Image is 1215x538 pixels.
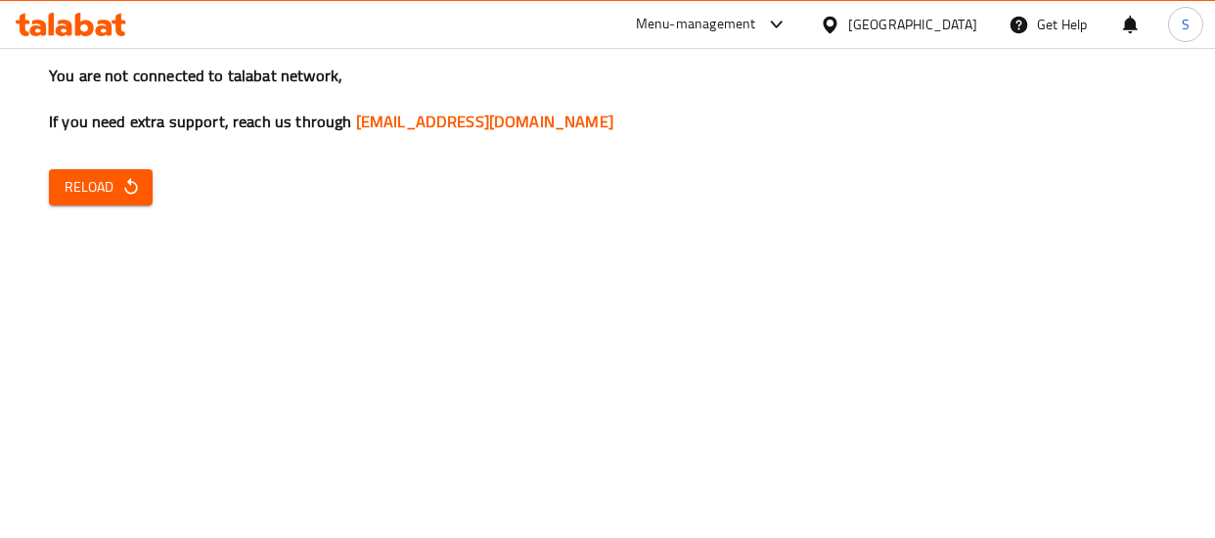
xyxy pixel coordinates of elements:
[848,14,977,35] div: [GEOGRAPHIC_DATA]
[1182,14,1190,35] span: S
[49,65,1166,133] h3: You are not connected to talabat network, If you need extra support, reach us through
[65,175,137,200] span: Reload
[49,169,153,205] button: Reload
[356,107,613,136] a: [EMAIL_ADDRESS][DOMAIN_NAME]
[636,13,756,36] div: Menu-management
